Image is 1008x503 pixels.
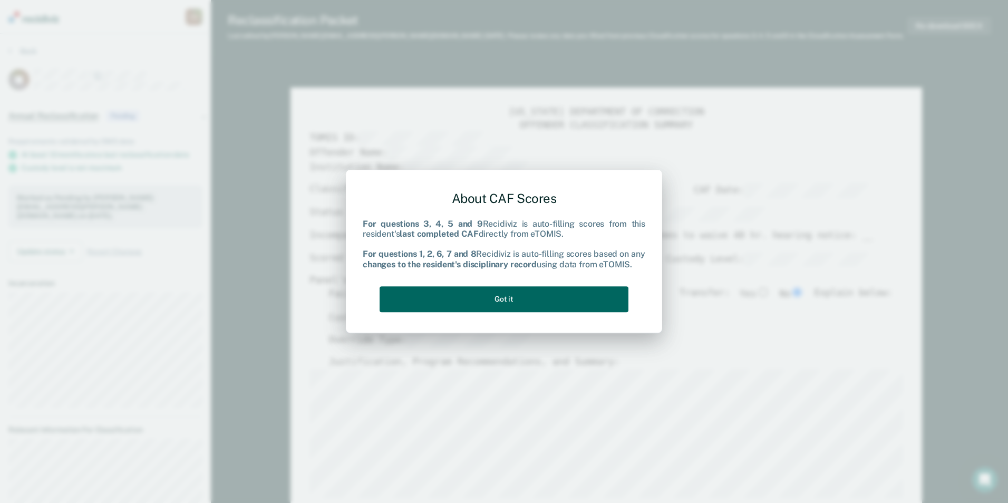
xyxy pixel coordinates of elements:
b: For questions 1, 2, 6, 7 and 8 [363,249,476,259]
b: changes to the resident's disciplinary record [363,259,537,269]
b: last completed CAF [400,229,478,239]
button: Got it [380,286,628,312]
div: Recidiviz is auto-filling scores from this resident's directly from eTOMIS. Recidiviz is auto-fil... [363,219,645,269]
b: For questions 3, 4, 5 and 9 [363,219,483,229]
div: About CAF Scores [363,182,645,215]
